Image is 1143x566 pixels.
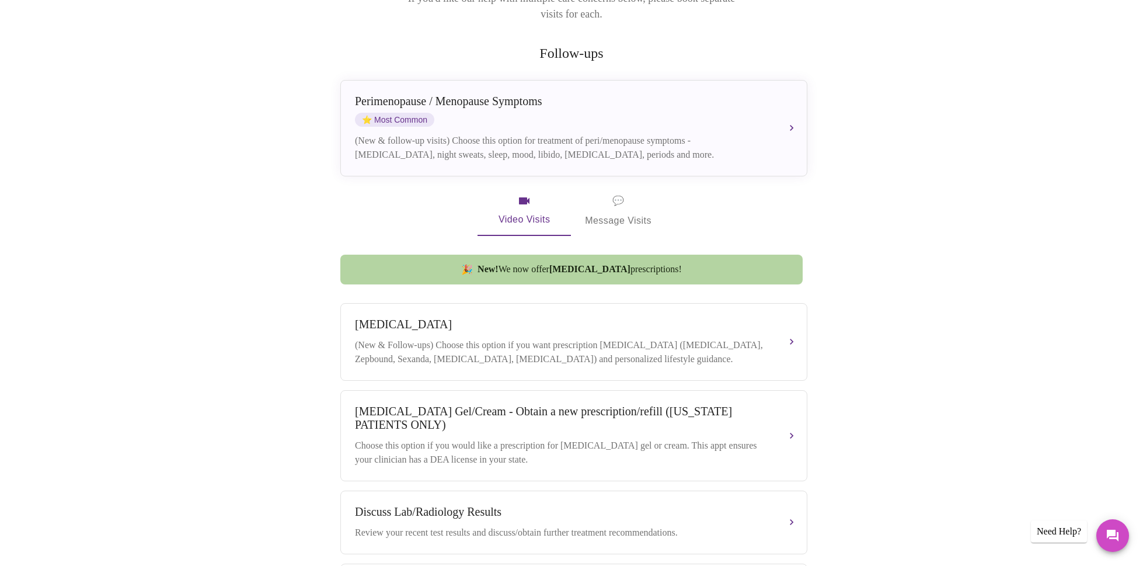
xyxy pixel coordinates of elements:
strong: New! [478,264,499,274]
span: We now offer prescriptions! [478,264,682,275]
div: (New & Follow-ups) Choose this option if you want prescription [MEDICAL_DATA] ([MEDICAL_DATA], Ze... [355,338,769,366]
span: Video Visits [492,194,557,228]
div: Review your recent test results and discuss/obtain further treatment recommendations. [355,526,769,540]
div: [MEDICAL_DATA] [355,318,769,331]
div: (New & follow-up visits) Choose this option for treatment of peri/menopause symptoms - [MEDICAL_D... [355,134,769,162]
span: Message Visits [585,193,651,229]
span: new [461,264,473,275]
div: Need Help? [1031,520,1087,543]
div: Perimenopause / Menopause Symptoms [355,95,769,108]
button: [MEDICAL_DATA] Gel/Cream - Obtain a new prescription/refill ([US_STATE] PATIENTS ONLY)Choose this... [340,390,807,481]
div: Discuss Lab/Radiology Results [355,505,769,519]
div: Choose this option if you would like a prescription for [MEDICAL_DATA] gel or cream. This appt en... [355,439,769,467]
span: message [612,193,624,209]
button: Messages [1096,519,1129,552]
button: [MEDICAL_DATA](New & Follow-ups) Choose this option if you want prescription [MEDICAL_DATA] ([MED... [340,303,807,381]
h2: Follow-ups [338,46,805,61]
div: [MEDICAL_DATA] Gel/Cream - Obtain a new prescription/refill ([US_STATE] PATIENTS ONLY) [355,405,769,432]
strong: [MEDICAL_DATA] [549,264,630,274]
button: Perimenopause / Menopause SymptomsstarMost Common(New & follow-up visits) Choose this option for ... [340,80,807,176]
span: star [362,115,372,124]
span: Most Common [355,113,434,127]
button: Discuss Lab/Radiology ResultsReview your recent test results and discuss/obtain further treatment... [340,491,807,554]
